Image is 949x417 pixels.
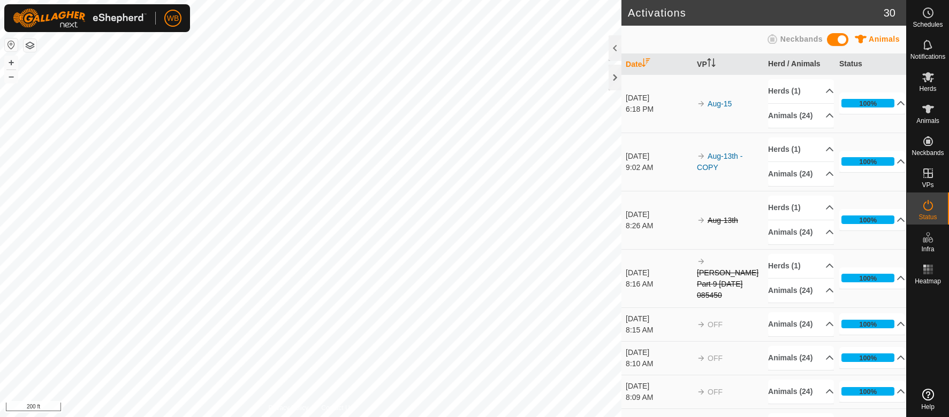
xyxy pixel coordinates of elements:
[907,384,949,414] a: Help
[768,346,834,370] p-accordion-header: Animals (24)
[626,92,692,104] div: [DATE]
[912,150,944,156] span: Neckbands
[707,60,716,68] p-sorticon: Activate to sort
[708,216,738,225] s: Aug-13th
[768,162,834,186] p-accordion-header: Animals (24)
[859,319,877,329] div: 100%
[839,347,905,368] p-accordion-header: 100%
[626,358,692,369] div: 8:10 AM
[626,267,692,279] div: [DATE]
[269,403,309,413] a: Privacy Policy
[697,320,705,329] img: arrow
[321,403,353,413] a: Contact Us
[708,99,732,108] a: Aug-15
[626,381,692,392] div: [DATE]
[768,104,834,128] p-accordion-header: Animals (24)
[697,152,742,172] a: Aug-13th - COPY
[915,278,941,284] span: Heatmap
[626,347,692,358] div: [DATE]
[916,118,939,124] span: Animals
[839,92,905,114] p-accordion-header: 100%
[841,99,894,107] div: 100%
[626,220,692,231] div: 8:26 AM
[841,387,894,396] div: 100%
[859,157,877,167] div: 100%
[708,354,723,362] span: OFF
[869,35,900,43] span: Animals
[859,353,877,363] div: 100%
[626,392,692,403] div: 8:09 AM
[859,98,877,109] div: 100%
[884,5,895,21] span: 30
[839,151,905,172] p-accordion-header: 100%
[922,182,933,188] span: VPs
[626,325,692,336] div: 8:15 AM
[768,312,834,336] p-accordion-header: Animals (24)
[768,254,834,278] p-accordion-header: Herds (1)
[919,86,936,92] span: Herds
[708,388,723,396] span: OFF
[921,246,934,252] span: Infra
[5,70,18,83] button: –
[768,279,834,303] p-accordion-header: Animals (24)
[621,54,693,75] th: Date
[626,151,692,162] div: [DATE]
[764,54,835,75] th: Herd / Animals
[835,54,906,75] th: Status
[768,137,834,161] p-accordion-header: Herds (1)
[768,220,834,244] p-accordion-header: Animals (24)
[841,274,894,282] div: 100%
[910,53,945,60] span: Notifications
[626,209,692,220] div: [DATE]
[839,209,905,230] p-accordion-header: 100%
[167,13,179,24] span: WB
[5,38,18,51] button: Reset Map
[768,196,834,220] p-accordion-header: Herds (1)
[913,21,943,28] span: Schedules
[841,353,894,362] div: 100%
[642,60,650,68] p-sorticon: Activate to sort
[780,35,823,43] span: Neckbands
[921,404,935,410] span: Help
[626,313,692,325] div: [DATE]
[839,381,905,402] p-accordion-header: 100%
[24,39,36,52] button: Map Layers
[859,273,877,283] div: 100%
[841,157,894,166] div: 100%
[768,79,834,103] p-accordion-header: Herds (1)
[626,279,692,290] div: 8:16 AM
[768,380,834,404] p-accordion-header: Animals (24)
[13,9,147,28] img: Gallagher Logo
[697,99,705,108] img: arrow
[697,257,705,266] img: arrow
[918,214,937,220] span: Status
[859,387,877,397] div: 100%
[626,162,692,173] div: 9:02 AM
[697,388,705,396] img: arrow
[839,267,905,289] p-accordion-header: 100%
[708,320,723,329] span: OFF
[697,216,705,225] img: arrow
[626,104,692,115] div: 6:18 PM
[5,56,18,69] button: +
[841,215,894,224] div: 100%
[697,152,705,160] img: arrow
[693,54,764,75] th: VP
[697,268,758,299] s: [PERSON_NAME] Part 9 [DATE] 085450
[841,320,894,328] div: 100%
[697,354,705,362] img: arrow
[628,6,884,19] h2: Activations
[859,215,877,225] div: 100%
[839,313,905,335] p-accordion-header: 100%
